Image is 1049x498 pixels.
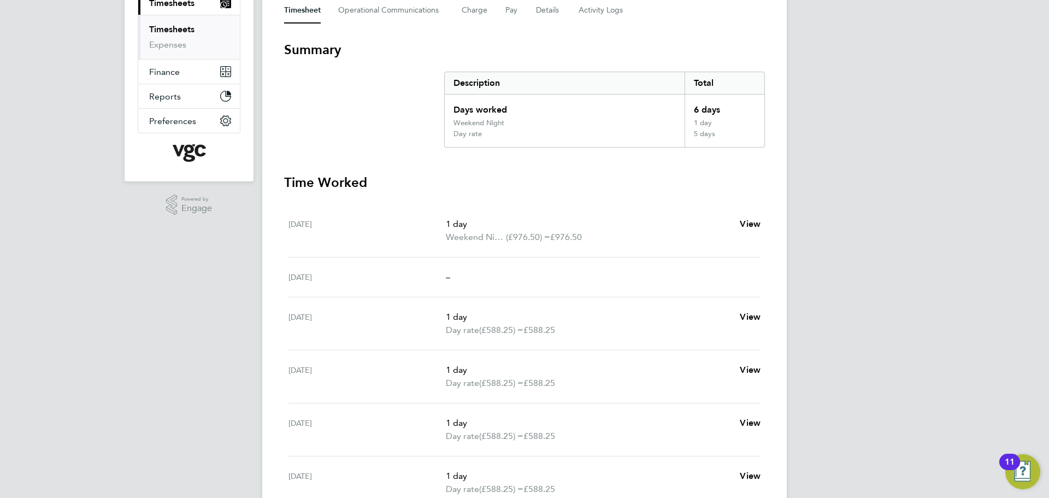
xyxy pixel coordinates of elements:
[453,119,504,127] div: Weekend Night
[740,364,761,377] a: View
[138,15,240,59] div: Timesheets
[446,231,506,244] span: Weekend Night
[740,365,761,375] span: View
[444,72,765,148] div: Summary
[685,72,764,94] div: Total
[1005,454,1040,489] button: Open Resource Center, 11 new notifications
[1005,462,1015,476] div: 11
[740,470,761,483] a: View
[446,218,731,231] p: 1 day
[138,60,240,84] button: Finance
[740,418,761,428] span: View
[479,431,523,441] span: (£588.25) =
[445,72,685,94] div: Description
[288,218,446,244] div: [DATE]
[284,41,765,58] h3: Summary
[173,144,206,162] img: vgcgroup-logo-retina.png
[550,232,582,242] span: £976.50
[523,484,555,494] span: £588.25
[446,324,479,337] span: Day rate
[288,417,446,443] div: [DATE]
[523,325,555,335] span: £588.25
[453,130,482,138] div: Day rate
[288,470,446,496] div: [DATE]
[446,470,731,483] p: 1 day
[446,430,479,443] span: Day rate
[446,272,450,282] span: –
[138,144,240,162] a: Go to home page
[138,109,240,133] button: Preferences
[288,271,446,284] div: [DATE]
[446,310,731,324] p: 1 day
[446,364,731,377] p: 1 day
[138,84,240,108] button: Reports
[685,95,764,119] div: 6 days
[446,377,479,390] span: Day rate
[445,95,685,119] div: Days worked
[446,483,479,496] span: Day rate
[523,431,555,441] span: £588.25
[288,310,446,337] div: [DATE]
[685,130,764,147] div: 5 days
[149,67,180,77] span: Finance
[740,471,761,481] span: View
[740,218,761,231] a: View
[740,219,761,229] span: View
[149,91,181,102] span: Reports
[284,174,765,191] h3: Time Worked
[740,417,761,430] a: View
[149,116,196,126] span: Preferences
[479,325,523,335] span: (£588.25) =
[479,378,523,388] span: (£588.25) =
[446,417,731,430] p: 1 day
[149,39,186,50] a: Expenses
[181,195,212,204] span: Powered by
[149,24,195,34] a: Timesheets
[523,378,555,388] span: £588.25
[740,312,761,322] span: View
[288,364,446,390] div: [DATE]
[479,484,523,494] span: (£588.25) =
[181,204,212,213] span: Engage
[506,232,550,242] span: (£976.50) =
[166,195,213,215] a: Powered byEngage
[685,119,764,130] div: 1 day
[740,310,761,324] a: View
